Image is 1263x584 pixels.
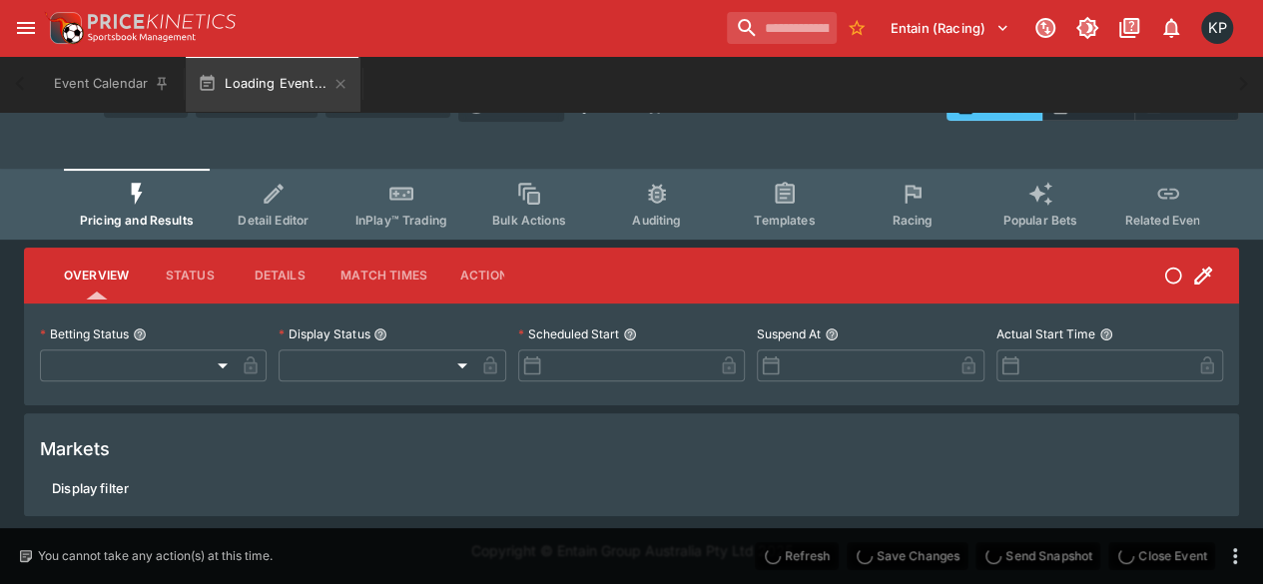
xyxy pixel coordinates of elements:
[518,325,619,342] p: Scheduled Start
[1111,10,1147,46] button: Documentation
[727,12,837,44] input: search
[1195,6,1239,50] button: Kedar Pandit
[1153,10,1189,46] button: Notifications
[1002,213,1077,228] span: Popular Bets
[355,213,447,228] span: InPlay™ Trading
[64,169,1199,240] div: Event type filters
[38,547,273,565] p: You cannot take any action(s) at this time.
[42,56,182,112] button: Event Calendar
[238,213,309,228] span: Detail Editor
[44,8,84,48] img: PriceKinetics Logo
[145,252,235,299] button: Status
[996,325,1095,342] p: Actual Start Time
[373,327,387,341] button: Display Status
[754,213,815,228] span: Templates
[40,472,141,504] button: Display filter
[1201,12,1233,44] div: Kedar Pandit
[88,14,236,29] img: PriceKinetics
[892,213,933,228] span: Racing
[841,12,873,44] button: No Bookmarks
[133,327,147,341] button: Betting Status
[235,252,324,299] button: Details
[1223,544,1247,568] button: more
[443,252,533,299] button: Actions
[623,327,637,341] button: Scheduled Start
[40,325,129,342] p: Betting Status
[492,213,566,228] span: Bulk Actions
[1027,10,1063,46] button: Connected to PK
[879,12,1021,44] button: Select Tenant
[1069,10,1105,46] button: Toggle light/dark mode
[186,56,360,112] button: Loading Event...
[88,33,196,42] img: Sportsbook Management
[757,325,821,342] p: Suspend At
[80,213,194,228] span: Pricing and Results
[825,327,839,341] button: Suspend At
[40,437,110,460] h5: Markets
[324,252,443,299] button: Match Times
[279,325,369,342] p: Display Status
[632,213,681,228] span: Auditing
[1124,213,1211,228] span: Related Events
[1099,327,1113,341] button: Actual Start Time
[48,252,145,299] button: Overview
[8,10,44,46] button: open drawer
